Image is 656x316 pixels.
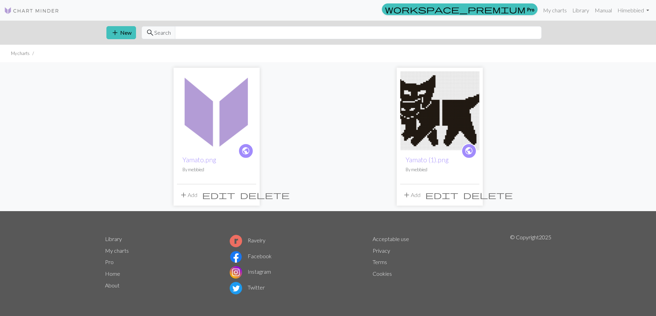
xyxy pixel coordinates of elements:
[202,190,235,200] span: edit
[570,3,592,17] a: Library
[105,270,120,277] a: Home
[400,71,479,150] img: Yamato (1).png
[241,144,250,158] i: public
[230,251,242,263] img: Facebook logo
[202,191,235,199] i: Edit
[400,107,479,113] a: Yamato (1).png
[230,268,271,275] a: Instagram
[461,143,477,159] a: public
[463,190,513,200] span: delete
[461,188,515,201] button: Delete
[423,188,461,201] button: Edit
[373,259,387,265] a: Terms
[230,266,242,279] img: Instagram logo
[177,188,200,201] button: Add
[230,284,265,291] a: Twitter
[105,247,129,254] a: My charts
[241,145,250,156] span: public
[238,188,292,201] button: Delete
[183,166,251,173] p: By mebbied
[230,282,242,294] img: Twitter logo
[111,28,119,37] span: add
[106,26,136,39] button: New
[385,4,525,14] span: workspace_premium
[240,190,290,200] span: delete
[183,156,216,164] a: Yamato.png
[105,259,114,265] a: Pro
[373,247,390,254] a: Privacy
[179,190,188,200] span: add
[230,253,272,259] a: Facebook
[230,237,265,243] a: Ravelry
[540,3,570,17] a: My charts
[406,156,449,164] a: Yamato (1).png
[615,3,652,17] a: Himebbied
[373,270,392,277] a: Cookies
[406,166,474,173] p: By mebbied
[403,190,411,200] span: add
[177,71,256,150] img: Yamato.png
[425,191,458,199] i: Edit
[4,7,59,15] img: Logo
[154,29,171,37] span: Search
[177,107,256,113] a: Yamato.png
[465,144,473,158] i: public
[400,188,423,201] button: Add
[592,3,615,17] a: Manual
[510,233,551,296] p: © Copyright 2025
[465,145,473,156] span: public
[373,236,409,242] a: Acceptable use
[238,143,253,159] a: public
[382,3,538,15] a: Pro
[146,28,154,37] span: search
[425,190,458,200] span: edit
[200,188,238,201] button: Edit
[105,282,119,288] a: About
[230,235,242,247] img: Ravelry logo
[105,236,122,242] a: Library
[11,50,30,57] li: My charts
